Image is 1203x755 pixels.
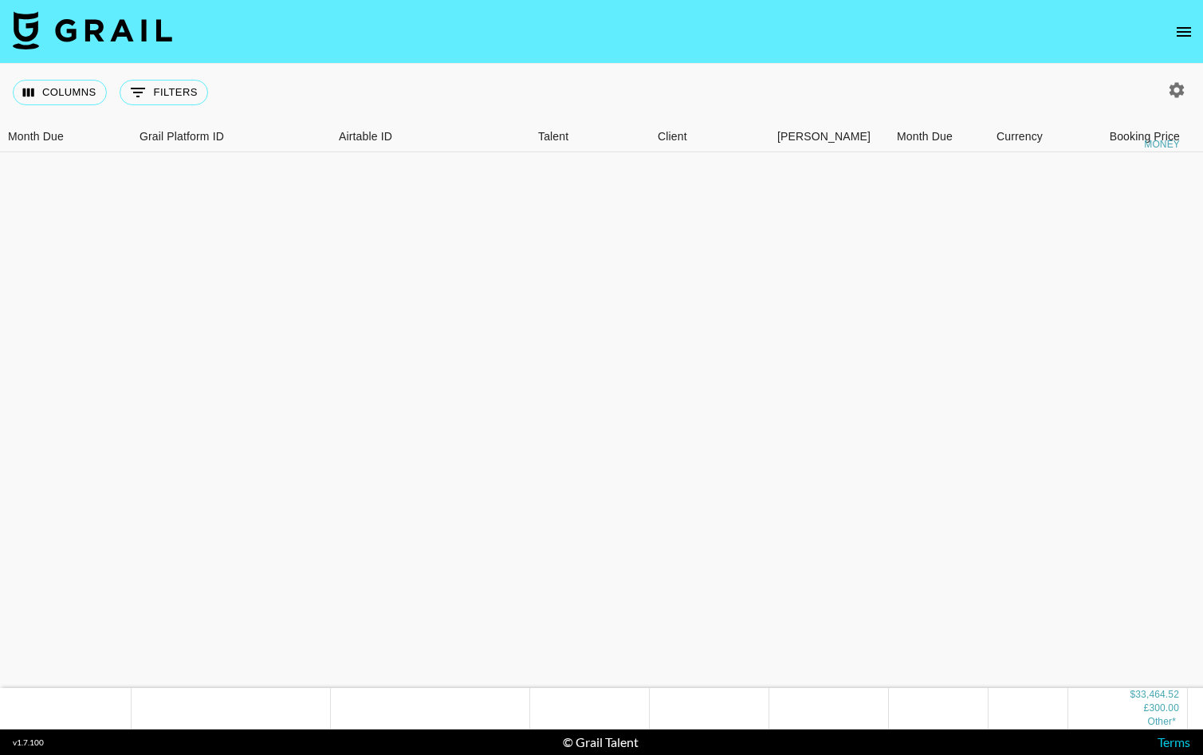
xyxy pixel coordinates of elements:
button: Show filters [120,80,208,105]
div: Client [650,121,769,152]
div: Month Due [897,121,953,152]
div: Currency [989,121,1068,152]
div: Booking Price [1110,121,1180,152]
div: Month Due [8,121,64,152]
div: Grail Platform ID [140,121,224,152]
div: Talent [530,121,650,152]
a: Terms [1158,734,1190,749]
img: Grail Talent [13,11,172,49]
div: Airtable ID [339,121,392,152]
button: Select columns [13,80,107,105]
div: [PERSON_NAME] [777,121,871,152]
div: money [1144,140,1180,149]
div: v 1.7.100 [13,737,44,748]
div: © Grail Talent [563,734,639,750]
div: Talent [538,121,568,152]
div: Airtable ID [331,121,530,152]
div: Client [658,121,687,152]
div: Booker [769,121,889,152]
span: CA$ 3,500.00 [1147,716,1176,727]
button: open drawer [1168,16,1200,48]
div: Grail Platform ID [132,121,331,152]
div: Month Due [889,121,989,152]
div: Currency [997,121,1043,152]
